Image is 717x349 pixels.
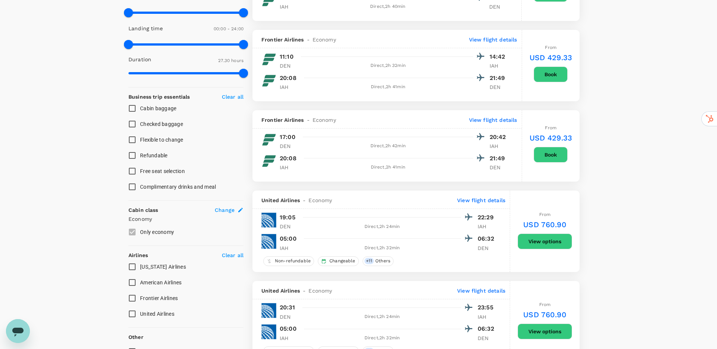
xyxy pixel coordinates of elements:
[280,324,297,333] p: 05:00
[490,74,508,83] p: 21:49
[304,116,313,124] span: -
[280,83,298,91] p: IAH
[303,3,473,10] div: Direct , 2h 40min
[303,62,473,70] div: Direct , 2h 32min
[140,168,185,174] span: Free seat selection
[303,313,461,321] div: Direct , 2h 24min
[530,132,572,144] h6: USD 429.33
[261,324,276,339] img: UA
[280,164,298,171] p: IAH
[140,279,181,285] span: American Airlines
[140,184,216,190] span: Complimentary drinks and meal
[469,116,517,124] p: View flight details
[280,3,298,10] p: IAH
[280,313,298,321] p: DEN
[490,62,508,70] p: IAH
[478,324,496,333] p: 06:32
[280,62,298,70] p: DEN
[303,164,473,171] div: Direct , 2h 41min
[272,258,314,264] span: Non-refundable
[128,94,190,100] strong: Business trip essentials
[261,132,276,147] img: F9
[140,152,168,158] span: Refundable
[140,137,183,143] span: Flexible to change
[128,333,143,341] p: Other
[218,58,243,63] span: 27.30 hours
[303,83,473,91] div: Direct , 2h 41min
[490,142,508,150] p: IAH
[280,213,295,222] p: 19:05
[523,219,567,231] h6: USD 760.90
[300,287,308,294] span: -
[280,223,298,230] p: DEN
[261,73,276,88] img: F9
[280,334,298,342] p: IAH
[140,295,178,301] span: Frontier Airlines
[490,164,508,171] p: DEN
[140,264,186,270] span: [US_STATE] Airlines
[280,244,298,252] p: IAH
[318,256,359,266] div: Changeable
[457,287,505,294] p: View flight details
[300,197,308,204] span: -
[490,154,508,163] p: 21:49
[523,309,567,321] h6: USD 760.90
[261,36,304,43] span: Frontier Airlines
[261,234,276,249] img: UA
[215,206,235,214] span: Change
[518,234,572,249] button: View options
[261,213,276,228] img: UA
[261,303,276,318] img: UA
[128,56,151,63] p: Duration
[478,223,496,230] p: IAH
[280,142,298,150] p: DEN
[313,36,336,43] span: Economy
[308,197,332,204] span: Economy
[478,244,496,252] p: DEN
[261,52,276,67] img: F9
[303,334,461,342] div: Direct , 2h 32min
[280,74,297,83] p: 20:08
[280,133,295,142] p: 17:00
[280,52,294,61] p: 11:10
[539,212,551,217] span: From
[539,302,551,307] span: From
[140,311,174,317] span: United Airlines
[222,93,243,101] p: Clear all
[489,3,508,10] p: DEN
[313,116,336,124] span: Economy
[261,154,276,169] img: F9
[530,52,572,64] h6: USD 429.33
[280,303,295,312] p: 20:31
[372,258,393,264] span: Others
[478,234,496,243] p: 06:32
[304,36,313,43] span: -
[303,244,461,252] div: Direct , 2h 32min
[303,223,461,231] div: Direct , 2h 24min
[280,234,297,243] p: 05:00
[478,313,496,321] p: IAH
[490,133,508,142] p: 20:42
[128,252,148,258] strong: Airlines
[545,125,556,130] span: From
[261,197,300,204] span: United Airlines
[326,258,358,264] span: Changeable
[364,258,374,264] span: + 11
[303,142,473,150] div: Direct , 2h 42min
[363,256,394,266] div: +11Others
[214,26,243,31] span: 00:00 - 24:00
[263,256,314,266] div: Non-refundable
[140,105,176,111] span: Cabin baggage
[140,229,174,235] span: Only economy
[140,121,183,127] span: Checked baggage
[222,251,243,259] p: Clear all
[280,154,297,163] p: 20:08
[457,197,505,204] p: View flight details
[128,207,158,213] strong: Cabin class
[128,215,243,223] p: Economy
[478,303,496,312] p: 23:55
[128,25,163,32] p: Landing time
[6,319,30,343] iframe: Button to launch messaging window
[534,147,568,163] button: Book
[469,36,517,43] p: View flight details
